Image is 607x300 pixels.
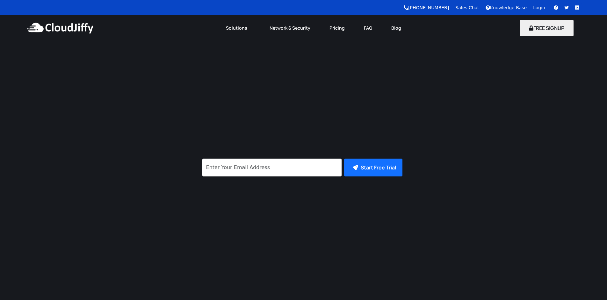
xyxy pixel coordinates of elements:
[486,5,527,10] a: Knowledge Base
[520,20,574,36] button: FREE SIGNUP
[404,5,449,10] a: [PHONE_NUMBER]
[382,21,411,35] a: Blog
[260,21,320,35] a: Network & Security
[354,21,382,35] a: FAQ
[320,21,354,35] a: Pricing
[533,5,545,10] a: Login
[580,275,601,294] iframe: chat widget
[520,25,574,32] a: FREE SIGNUP
[455,5,479,10] a: Sales Chat
[202,159,342,176] input: Enter Your Email Address
[344,159,402,176] button: Start Free Trial
[216,21,260,35] a: Solutions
